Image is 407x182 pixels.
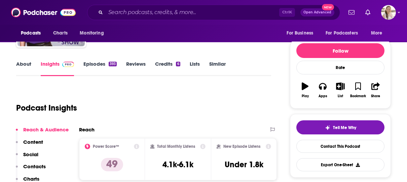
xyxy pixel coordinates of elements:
div: List [338,94,343,98]
p: Reach & Audience [23,126,69,133]
h3: Under 1.8k [225,160,263,170]
h2: Total Monthly Listens [157,144,195,149]
button: Export One-Sheet [296,158,384,171]
div: Play [302,94,309,98]
img: User Profile [381,5,396,20]
a: Episodes393 [83,61,117,76]
p: Content [23,139,43,145]
button: Apps [314,78,331,102]
span: Open Advanced [303,11,331,14]
a: Credits6 [155,61,180,76]
a: Reviews [126,61,146,76]
button: tell me why sparkleTell Me Why [296,120,384,134]
span: Monitoring [80,28,104,38]
input: Search podcasts, credits, & more... [106,7,279,18]
span: Podcasts [21,28,41,38]
a: Show notifications dropdown [346,7,357,18]
div: 393 [109,62,117,66]
a: Show notifications dropdown [363,7,373,18]
a: Lists [190,61,200,76]
h2: New Episode Listens [223,144,260,149]
button: Share [367,78,384,102]
div: 6 [176,62,180,66]
h3: 4.1k-6.1k [162,160,193,170]
a: Contact This Podcast [296,140,384,153]
button: open menu [75,27,112,40]
span: Charts [53,28,68,38]
span: New [322,4,334,10]
div: Apps [319,94,327,98]
p: 49 [101,158,123,171]
span: More [371,28,382,38]
button: Bookmark [349,78,367,102]
div: Search podcasts, credits, & more... [87,5,340,20]
button: open menu [321,27,368,40]
button: Reach & Audience [16,126,69,139]
button: open menu [282,27,322,40]
button: List [332,78,349,102]
div: Rate [296,61,384,74]
span: For Business [287,28,313,38]
span: Tell Me Why [333,125,356,130]
a: About [16,61,31,76]
a: Similar [209,61,226,76]
button: open menu [366,27,391,40]
span: Logged in as acquavie [381,5,396,20]
button: Show profile menu [381,5,396,20]
p: Contacts [23,163,46,170]
h2: Reach [79,126,95,133]
p: Social [23,151,38,158]
button: Contacts [16,163,46,176]
a: InsightsPodchaser Pro [41,61,74,76]
button: Content [16,139,43,151]
p: Charts [23,176,39,182]
span: Ctrl K [279,8,295,17]
span: For Podcasters [326,28,358,38]
button: Play [296,78,314,102]
button: Follow [296,43,384,58]
img: tell me why sparkle [325,125,330,130]
button: Open AdvancedNew [300,8,334,16]
h2: Power Score™ [93,144,119,149]
img: Podchaser - Follow, Share and Rate Podcasts [11,6,76,19]
div: Share [371,94,380,98]
h1: Podcast Insights [16,103,77,113]
a: Charts [49,27,72,40]
button: Social [16,151,38,164]
img: Podchaser Pro [62,62,74,67]
div: Bookmark [350,94,366,98]
button: open menu [16,27,49,40]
